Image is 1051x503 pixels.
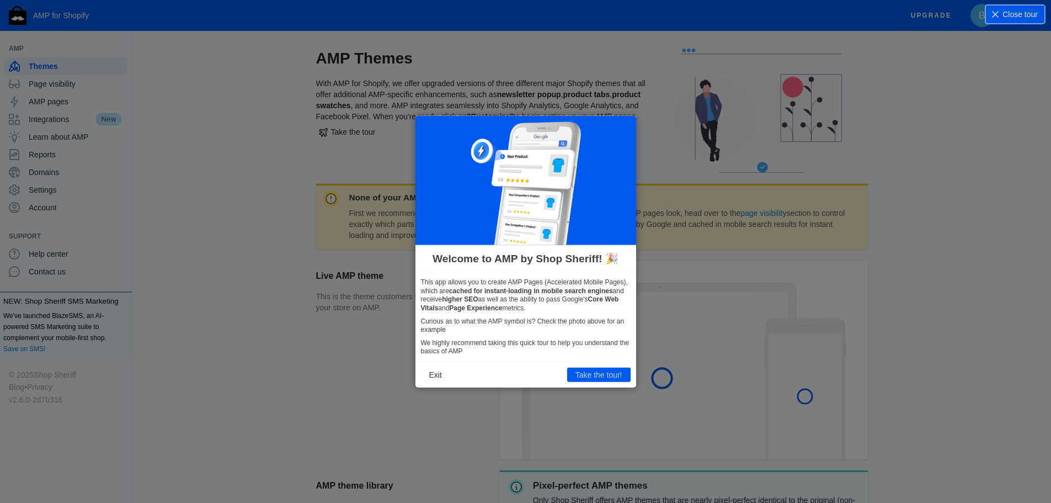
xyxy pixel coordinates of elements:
[433,251,618,267] span: Welcome to AMP by Shop Sheriff! 🎉
[471,121,581,245] img: phone-google_300x337.png
[421,368,450,382] button: Exit
[421,338,631,356] p: We highly recommend taking this quick tour to help you understand the basics of AMP
[421,278,631,313] p: This app allows you to create AMP Pages (Accelerated Mobile Pages), which are and receive as well...
[421,295,619,312] b: Core Web Vitals
[449,304,502,312] b: Page Experience
[421,317,631,334] p: Curious as to what the AMP symbol is? Check the photo above for an example
[567,368,631,382] button: Take the tour!
[449,287,613,295] b: cached for instant-loading in mobile search engines
[442,295,478,303] b: higher SEO
[1002,9,1038,20] span: Close tour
